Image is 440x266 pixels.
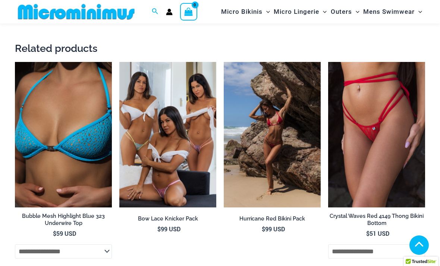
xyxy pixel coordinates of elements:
[272,2,329,21] a: Micro LingerieMenu ToggleMenu Toggle
[15,62,112,207] img: Bubble Mesh Highlight Blue 323 Underwire Top 01
[15,42,425,55] h2: Related products
[119,62,216,207] a: Bow Lace Knicker PackBow Lace Mint Multi 601 Thong 03Bow Lace Mint Multi 601 Thong 03
[152,7,158,16] a: Search icon link
[366,229,389,237] bdi: 51 USD
[53,229,76,237] bdi: 59 USD
[366,229,370,237] span: $
[53,229,56,237] span: $
[15,213,112,229] a: Bubble Mesh Highlight Blue 323 Underwire Top
[218,1,425,22] nav: Site Navigation
[328,62,425,207] a: Crystal Waves 4149 Thong 01Crystal Waves 305 Tri Top 4149 Thong 01Crystal Waves 305 Tri Top 4149 ...
[119,62,216,207] img: Bow Lace Knicker Pack
[328,213,425,229] a: Crystal Waves Red 4149 Thong Bikini Bottom
[262,225,285,233] bdi: 99 USD
[180,3,197,20] a: View Shopping Cart, empty
[331,2,352,21] span: Outers
[319,2,327,21] span: Menu Toggle
[224,62,321,207] a: Hurricane Red 3277 Tri Top 4277 Thong Bottom 05Hurricane Red 3277 Tri Top 4277 Thong Bottom 06Hur...
[274,2,319,21] span: Micro Lingerie
[361,2,424,21] a: Mens SwimwearMenu ToggleMenu Toggle
[363,2,415,21] span: Mens Swimwear
[15,213,112,226] h2: Bubble Mesh Highlight Blue 323 Underwire Top
[157,225,161,233] span: $
[221,2,263,21] span: Micro Bikinis
[15,62,112,207] a: Bubble Mesh Highlight Blue 323 Underwire Top 01Bubble Mesh Highlight Blue 323 Underwire Top 421 M...
[224,215,321,225] a: Hurricane Red Bikini Pack
[166,9,173,15] a: Account icon link
[329,2,361,21] a: OutersMenu ToggleMenu Toggle
[15,3,138,20] img: MM SHOP LOGO FLAT
[263,2,270,21] span: Menu Toggle
[119,215,216,222] h2: Bow Lace Knicker Pack
[224,215,321,222] h2: Hurricane Red Bikini Pack
[328,62,425,207] img: Crystal Waves 4149 Thong 01
[352,2,359,21] span: Menu Toggle
[219,2,272,21] a: Micro BikinisMenu ToggleMenu Toggle
[415,2,422,21] span: Menu Toggle
[157,225,180,233] bdi: 99 USD
[119,215,216,225] a: Bow Lace Knicker Pack
[224,62,321,207] img: Hurricane Red 3277 Tri Top 4277 Thong Bottom 05
[262,225,265,233] span: $
[328,213,425,226] h2: Crystal Waves Red 4149 Thong Bikini Bottom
